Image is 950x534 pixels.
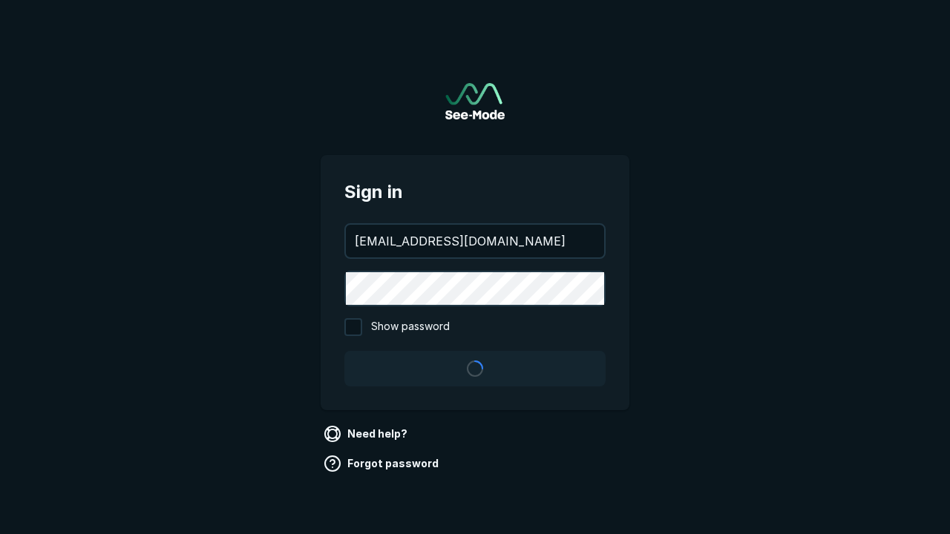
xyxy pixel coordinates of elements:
a: Go to sign in [445,83,505,119]
a: Need help? [321,422,413,446]
input: your@email.com [346,225,604,257]
span: Show password [371,318,450,336]
img: See-Mode Logo [445,83,505,119]
a: Forgot password [321,452,445,475]
span: Sign in [344,179,606,205]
